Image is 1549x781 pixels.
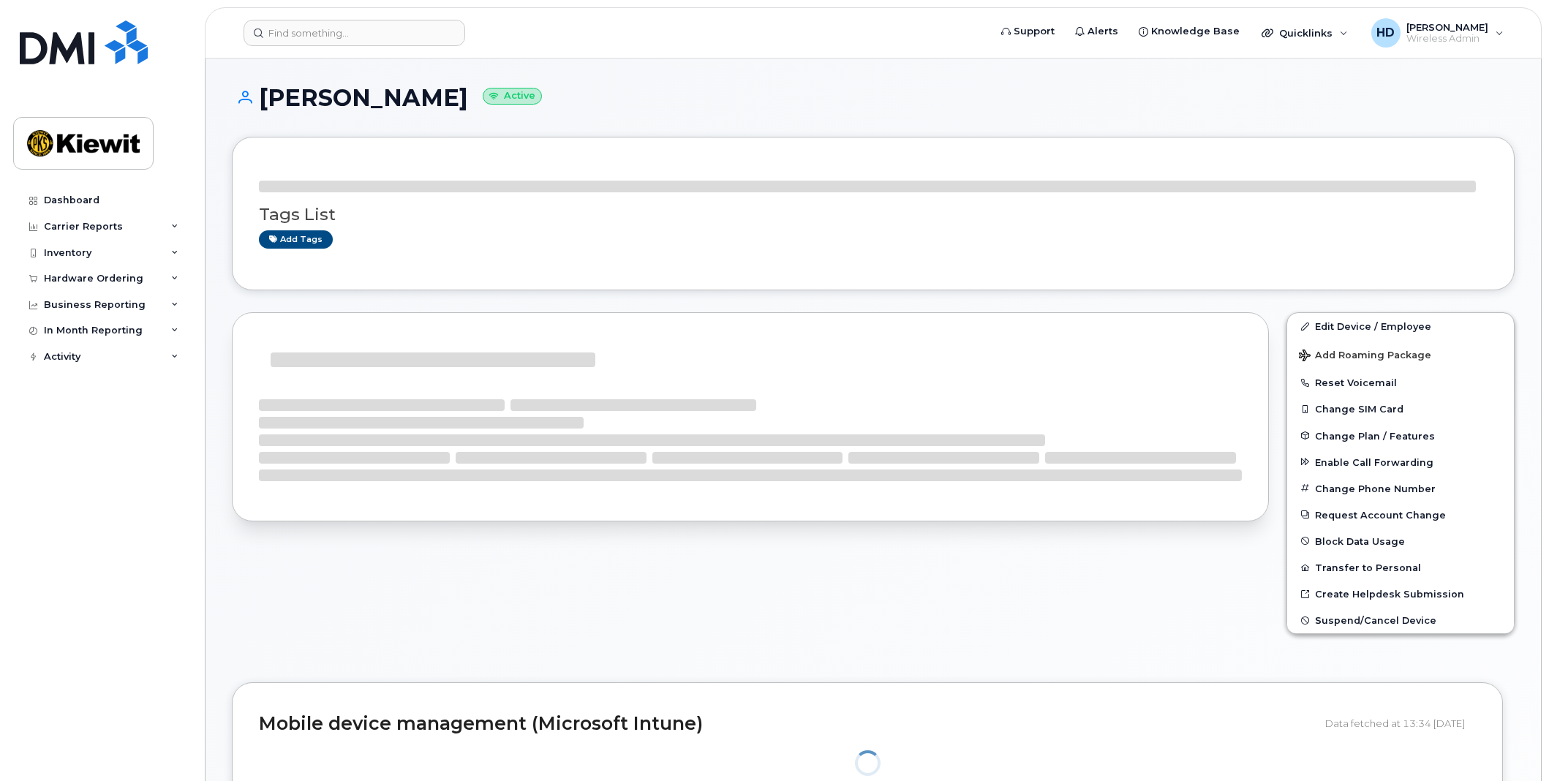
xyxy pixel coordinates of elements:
[1315,615,1436,626] span: Suspend/Cancel Device
[259,205,1488,224] h3: Tags List
[1287,449,1514,475] button: Enable Call Forwarding
[1287,396,1514,422] button: Change SIM Card
[1287,475,1514,502] button: Change Phone Number
[232,85,1515,110] h1: [PERSON_NAME]
[1315,430,1435,441] span: Change Plan / Features
[1287,339,1514,369] button: Add Roaming Package
[1287,313,1514,339] a: Edit Device / Employee
[1287,423,1514,449] button: Change Plan / Features
[1287,581,1514,607] a: Create Helpdesk Submission
[1287,554,1514,581] button: Transfer to Personal
[259,230,333,249] a: Add tags
[1287,369,1514,396] button: Reset Voicemail
[1325,709,1476,737] div: Data fetched at 13:34 [DATE]
[1299,350,1431,363] span: Add Roaming Package
[1315,456,1433,467] span: Enable Call Forwarding
[1287,607,1514,633] button: Suspend/Cancel Device
[1287,528,1514,554] button: Block Data Usage
[1287,502,1514,528] button: Request Account Change
[483,88,542,105] small: Active
[259,714,1314,734] h2: Mobile device management (Microsoft Intune)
